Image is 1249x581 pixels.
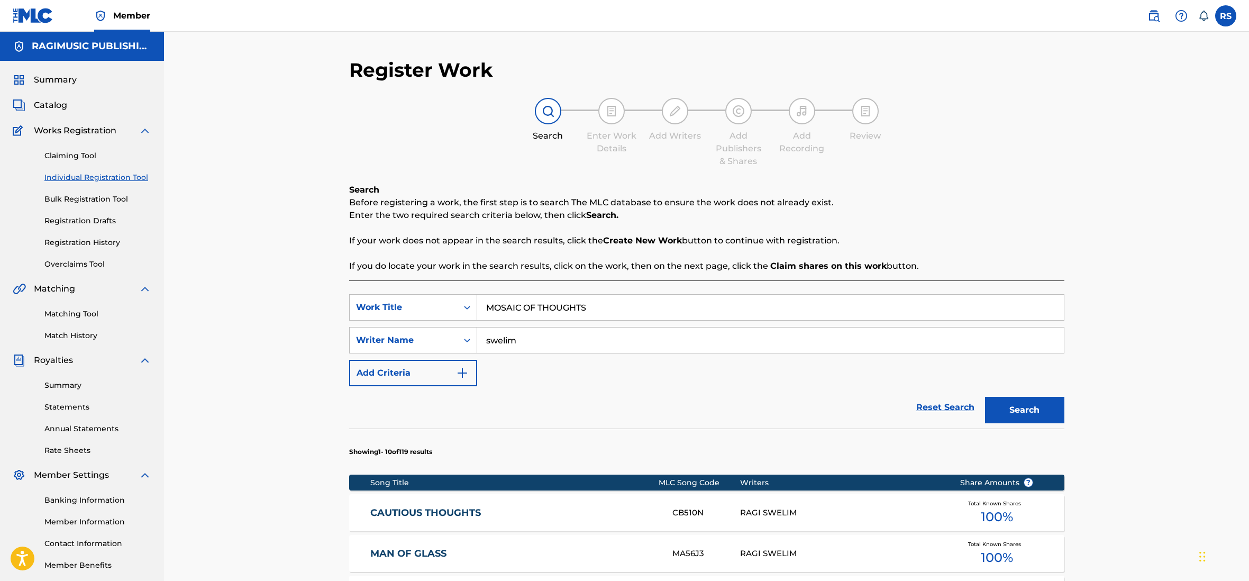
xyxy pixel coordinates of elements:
[34,354,73,367] span: Royalties
[13,354,25,367] img: Royalties
[44,330,151,341] a: Match History
[796,105,808,117] img: step indicator icon for Add Recording
[94,10,107,22] img: Top Rightsholder
[1199,541,1206,573] div: Ziehen
[349,209,1064,222] p: Enter the two required search criteria below, then click
[712,130,765,168] div: Add Publishers & Shares
[349,58,493,82] h2: Register Work
[44,538,151,549] a: Contact Information
[732,105,745,117] img: step indicator icon for Add Publishers & Shares
[113,10,150,22] span: Member
[44,237,151,248] a: Registration History
[370,507,658,519] a: CAUTIOUS THOUGHTS
[13,124,26,137] img: Works Registration
[1196,530,1249,581] iframe: Chat Widget
[139,283,151,295] img: expand
[13,99,25,112] img: Catalog
[1143,5,1164,26] a: Public Search
[672,507,740,519] div: CB510N
[44,380,151,391] a: Summary
[1171,5,1192,26] div: Help
[13,283,26,295] img: Matching
[859,105,872,117] img: step indicator icon for Review
[44,495,151,506] a: Banking Information
[34,469,109,482] span: Member Settings
[985,397,1064,423] button: Search
[603,235,682,246] strong: Create New Work
[13,40,25,53] img: Accounts
[370,548,658,560] a: MAN OF GLASS
[13,74,77,86] a: SummarySummary
[349,360,477,386] button: Add Criteria
[13,469,25,482] img: Member Settings
[44,560,151,571] a: Member Benefits
[659,477,740,488] div: MLC Song Code
[911,396,980,419] a: Reset Search
[44,402,151,413] a: Statements
[139,354,151,367] img: expand
[44,308,151,320] a: Matching Tool
[44,150,151,161] a: Claiming Tool
[349,294,1064,429] form: Search Form
[1196,530,1249,581] div: Chat-Widget
[456,367,469,379] img: 9d2ae6d4665cec9f34b9.svg
[586,210,618,220] strong: Search.
[672,548,740,560] div: MA56J3
[349,185,379,195] b: Search
[981,548,1013,567] span: 100 %
[356,301,451,314] div: Work Title
[740,507,944,519] div: RAGI SWELIM
[139,469,151,482] img: expand
[1198,11,1209,21] div: Notifications
[839,130,892,142] div: Review
[44,259,151,270] a: Overclaims Tool
[44,516,151,528] a: Member Information
[669,105,681,117] img: step indicator icon for Add Writers
[34,124,116,137] span: Works Registration
[740,477,944,488] div: Writers
[13,99,67,112] a: CatalogCatalog
[32,40,151,52] h5: RAGIMUSIC PUBLISHING
[1219,394,1249,482] iframe: Resource Center
[968,500,1025,507] span: Total Known Shares
[44,194,151,205] a: Bulk Registration Tool
[605,105,618,117] img: step indicator icon for Enter Work Details
[522,130,575,142] div: Search
[44,445,151,456] a: Rate Sheets
[1215,5,1236,26] div: User Menu
[776,130,828,155] div: Add Recording
[740,548,944,560] div: RAGI SWELIM
[649,130,701,142] div: Add Writers
[349,260,1064,273] p: If you do locate your work in the search results, click on the work, then on the next page, click...
[960,477,1033,488] span: Share Amounts
[1175,10,1188,22] img: help
[13,8,53,23] img: MLC Logo
[139,124,151,137] img: expand
[981,507,1013,526] span: 100 %
[44,172,151,183] a: Individual Registration Tool
[34,74,77,86] span: Summary
[349,196,1064,209] p: Before registering a work, the first step is to search The MLC database to ensure the work does n...
[349,447,432,457] p: Showing 1 - 10 of 119 results
[585,130,638,155] div: Enter Work Details
[349,234,1064,247] p: If your work does not appear in the search results, click the button to continue with registration.
[34,283,75,295] span: Matching
[34,99,67,112] span: Catalog
[356,334,451,347] div: Writer Name
[44,215,151,226] a: Registration Drafts
[370,477,659,488] div: Song Title
[44,423,151,434] a: Annual Statements
[770,261,887,271] strong: Claim shares on this work
[13,74,25,86] img: Summary
[968,540,1025,548] span: Total Known Shares
[1147,10,1160,22] img: search
[1024,478,1033,487] span: ?
[542,105,554,117] img: step indicator icon for Search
